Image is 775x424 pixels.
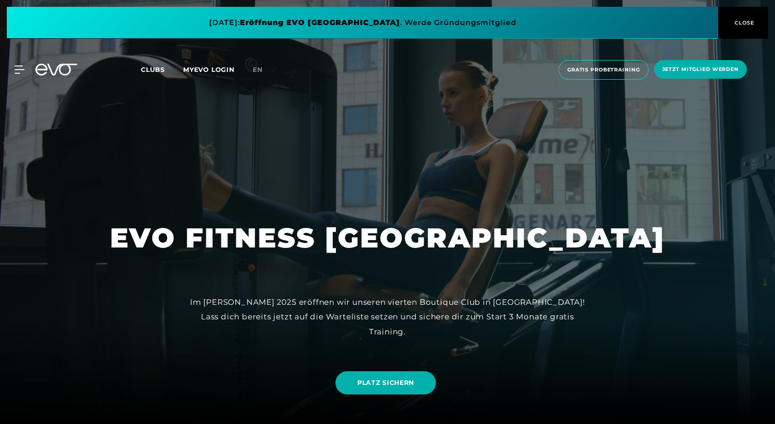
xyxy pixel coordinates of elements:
[110,220,665,256] h1: EVO FITNESS [GEOGRAPHIC_DATA]
[335,371,436,394] a: PLATZ SICHERN
[718,7,768,39] button: CLOSE
[183,66,235,74] a: MYEVO LOGIN
[732,19,755,27] span: CLOSE
[253,65,274,75] a: en
[141,65,183,74] a: Clubs
[183,295,592,339] div: Im [PERSON_NAME] 2025 eröffnen wir unseren vierten Boutique Club in [GEOGRAPHIC_DATA]! Lass dich ...
[357,378,414,388] span: PLATZ SICHERN
[141,66,165,74] span: Clubs
[556,60,651,80] a: Gratis Probetraining
[651,60,750,80] a: Jetzt Mitglied werden
[253,66,263,74] span: en
[567,66,640,74] span: Gratis Probetraining
[662,66,739,73] span: Jetzt Mitglied werden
